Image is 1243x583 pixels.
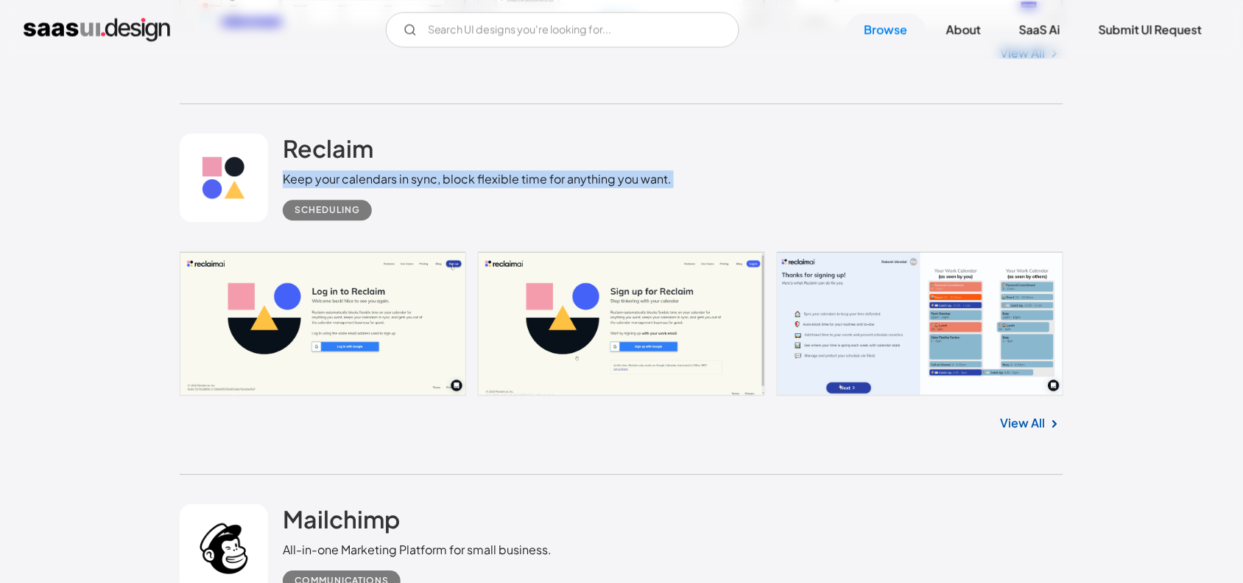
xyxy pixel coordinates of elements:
[283,170,672,188] div: Keep your calendars in sync, block flexible time for anything you want.
[283,133,373,163] h2: Reclaim
[386,12,739,47] input: Search UI designs you're looking for...
[929,13,999,46] a: About
[283,133,373,170] a: Reclaim
[1081,13,1219,46] a: Submit UI Request
[1001,13,1078,46] a: SaaS Ai
[283,504,400,534] h2: Mailchimp
[283,541,552,559] div: All-in-one Marketing Platform for small business.
[24,18,170,41] a: home
[295,201,360,219] div: Scheduling
[283,504,400,541] a: Mailchimp
[847,13,926,46] a: Browse
[1001,414,1046,432] a: View All
[386,12,739,47] form: Email Form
